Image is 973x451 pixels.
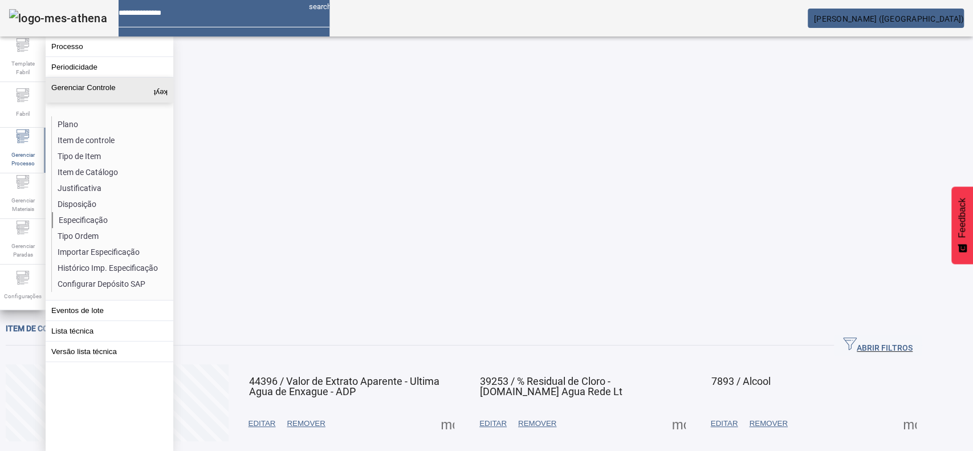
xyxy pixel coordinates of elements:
button: REMOVER [512,413,562,434]
li: Justificativa [52,180,173,196]
button: Lista técnica [46,321,173,341]
span: 44396 / Valor de Extrato Aparente - Ultima Agua de Enxague - ADP [249,375,439,397]
span: REMOVER [287,418,325,429]
button: Periodicidade [46,57,173,77]
span: Template Fabril [6,56,40,80]
button: Mais [899,413,920,434]
span: EDITAR [711,418,738,429]
button: REMOVER [743,413,793,434]
mat-icon: keyboard_arrow_up [154,83,168,97]
li: Tipo de Item [52,148,173,164]
span: Gerenciar Processo [6,147,40,171]
li: Configurar Depósito SAP [52,276,173,292]
button: ABRIR FILTROS [834,335,922,356]
span: Gerenciar Materiais [6,193,40,217]
span: Configurações [1,289,45,304]
button: Feedback - Mostrar pesquisa [951,186,973,264]
span: 7893 / Alcool [711,375,771,387]
button: REMOVER [281,413,331,434]
button: EDITAR [705,413,744,434]
li: Importar Especificação [52,244,173,260]
span: REMOVER [518,418,556,429]
button: Processo [46,36,173,56]
button: Mais [437,413,458,434]
li: Tipo Ordem [52,228,173,244]
button: Gerenciar Controle [46,78,173,103]
button: Versão lista técnica [46,342,173,361]
span: Gerenciar Paradas [6,238,40,262]
span: Fabril [13,106,33,121]
li: Histórico Imp. Especificação [52,260,173,276]
button: Eventos de lote [46,300,173,320]
li: Especificação [52,212,173,228]
span: EDITAR [249,418,276,429]
li: Item de Catálogo [52,164,173,180]
span: EDITAR [479,418,507,429]
li: Item de controle [52,132,173,148]
button: EDITAR [243,413,282,434]
span: 39253 / % Residual de Cloro - [DOMAIN_NAME] Agua Rede Lt [480,375,622,397]
span: Feedback [957,198,967,238]
li: Plano [52,116,173,132]
span: [PERSON_NAME] ([GEOGRAPHIC_DATA]) [814,14,964,23]
span: REMOVER [749,418,787,429]
img: logo-mes-athena [9,9,107,27]
span: ABRIR FILTROS [843,337,913,354]
button: EDITAR [474,413,512,434]
button: Criar item de controle [6,364,229,441]
li: Disposição [52,196,173,212]
button: Mais [669,413,689,434]
span: Item de controle [6,324,79,333]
